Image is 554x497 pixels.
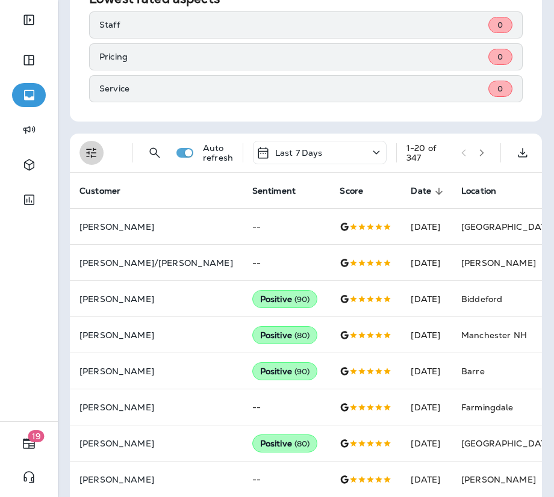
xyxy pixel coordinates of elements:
[28,430,45,442] span: 19
[252,434,318,452] div: Positive
[252,186,311,197] span: Sentiment
[79,258,233,268] p: [PERSON_NAME]/[PERSON_NAME]
[79,294,233,304] p: [PERSON_NAME]
[461,402,514,413] span: Farmingdale
[401,209,452,245] td: [DATE]
[497,84,503,94] span: 0
[294,330,310,341] span: ( 80 )
[243,209,331,245] td: --
[79,366,233,376] p: [PERSON_NAME]
[461,330,527,341] span: Manchester NH
[252,326,318,344] div: Positive
[99,84,488,93] p: Service
[511,141,535,165] button: Export as CSV
[461,366,485,377] span: Barre
[79,186,136,197] span: Customer
[401,389,452,425] td: [DATE]
[79,475,233,484] p: [PERSON_NAME]
[252,290,318,308] div: Positive
[79,330,233,340] p: [PERSON_NAME]
[79,186,120,196] span: Customer
[340,186,379,197] span: Score
[461,258,536,268] span: [PERSON_NAME]
[411,186,447,197] span: Date
[401,353,452,389] td: [DATE]
[99,20,488,29] p: Staff
[143,141,167,165] button: Search Reviews
[252,186,296,196] span: Sentiment
[401,245,452,281] td: [DATE]
[79,141,104,165] button: Filters
[275,148,323,158] p: Last 7 Days
[294,294,310,304] span: ( 90 )
[12,8,46,32] button: Expand Sidebar
[79,439,233,448] p: [PERSON_NAME]
[99,52,488,61] p: Pricing
[461,186,512,197] span: Location
[79,222,233,232] p: [PERSON_NAME]
[294,439,310,449] span: ( 80 )
[12,431,46,455] button: 19
[243,245,331,281] td: --
[497,20,503,30] span: 0
[340,186,363,196] span: Score
[294,366,310,377] span: ( 90 )
[461,294,502,304] span: Biddeford
[401,281,452,317] td: [DATE]
[401,425,452,461] td: [DATE]
[401,317,452,353] td: [DATE]
[79,403,233,412] p: [PERSON_NAME]
[497,52,503,62] span: 0
[461,474,536,485] span: [PERSON_NAME]
[406,143,452,162] div: 1 - 20 of 347
[243,389,331,425] td: --
[411,186,431,196] span: Date
[252,362,318,380] div: Positive
[461,186,496,196] span: Location
[203,143,233,162] p: Auto refresh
